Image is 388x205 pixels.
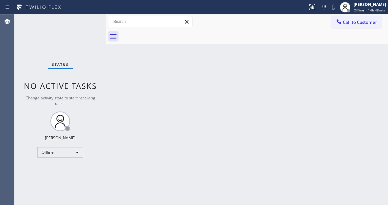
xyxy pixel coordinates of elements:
div: [PERSON_NAME] [45,135,76,141]
input: Search [108,16,192,27]
span: No active tasks [24,80,97,91]
div: [PERSON_NAME] [354,2,386,7]
span: Offline | 14h 48min [354,8,385,12]
span: Change activity state to start receiving tasks. [26,95,95,106]
span: Status [52,62,69,67]
div: Offline [37,147,83,158]
span: Call to Customer [343,19,377,25]
button: Mute [329,3,338,12]
button: Call to Customer [331,16,381,28]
